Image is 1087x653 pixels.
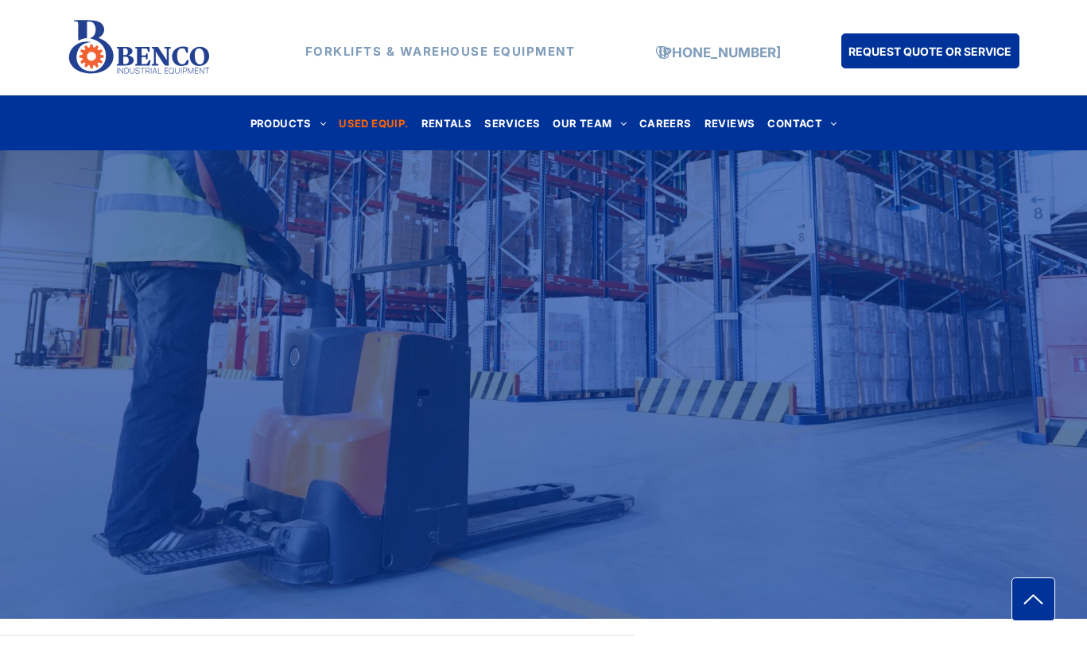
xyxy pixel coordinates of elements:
[841,33,1019,68] a: REQUEST QUOTE OR SERVICE
[761,112,843,134] a: CONTACT
[546,112,633,134] a: OUR TEAM
[633,112,698,134] a: CAREERS
[698,112,762,134] a: REVIEWS
[305,44,576,59] strong: FORKLIFTS & WAREHOUSE EQUIPMENT
[332,112,414,134] a: USED EQUIP.
[244,112,333,134] a: PRODUCTS
[478,112,546,134] a: SERVICES
[848,37,1011,66] span: REQUEST QUOTE OR SERVICE
[415,112,479,134] a: RENTALS
[658,45,781,60] a: [PHONE_NUMBER]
